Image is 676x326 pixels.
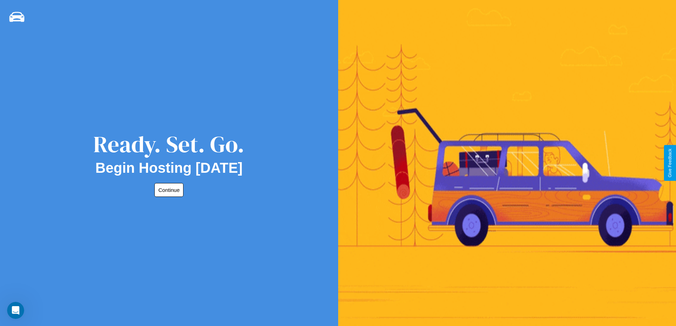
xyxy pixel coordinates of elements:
button: Continue [154,183,183,197]
iframe: Intercom live chat [7,302,24,319]
div: Ready. Set. Go. [93,128,244,160]
div: Give Feedback [667,149,672,177]
h2: Begin Hosting [DATE] [95,160,243,176]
